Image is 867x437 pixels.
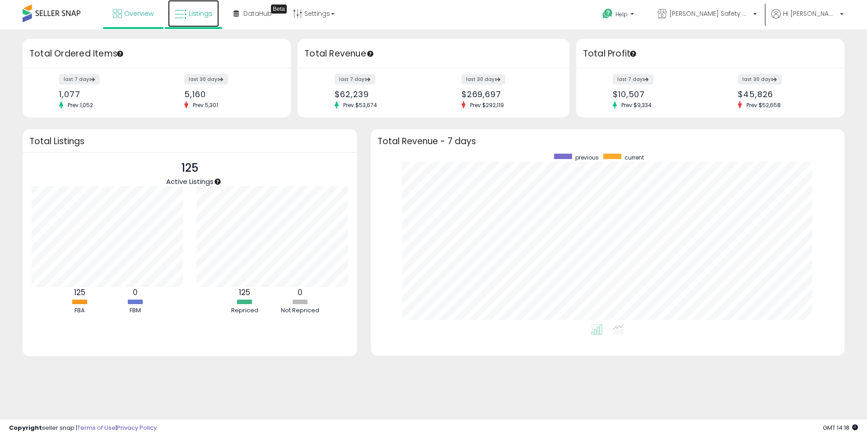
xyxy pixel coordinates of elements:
span: current [625,154,644,161]
div: Tooltip anchor [116,50,124,58]
span: Prev: 5,301 [188,101,223,109]
div: $45,826 [738,89,829,99]
label: last 30 days [461,74,505,85]
label: last 30 days [184,74,228,85]
div: 5,160 [184,89,275,99]
span: Prev: $53,674 [339,101,382,109]
h3: Total Listings [29,138,350,145]
div: Tooltip anchor [366,50,374,58]
span: Overview [124,9,154,18]
i: Get Help [602,8,613,19]
h3: Total Profit [583,47,838,60]
div: FBM [108,306,162,315]
label: last 30 days [738,74,782,85]
span: Listings [189,9,212,18]
label: last 7 days [613,74,653,85]
a: Hi [PERSON_NAME] [771,9,844,29]
div: 1,077 [59,89,150,99]
span: Prev: 1,052 [63,101,98,109]
div: Tooltip anchor [214,178,222,186]
span: DataHub [243,9,272,18]
span: Prev: $9,334 [617,101,656,109]
div: $62,239 [335,89,427,99]
h3: Total Ordered Items [29,47,284,60]
div: Tooltip anchor [629,50,637,58]
div: FBA [52,306,107,315]
label: last 7 days [59,74,100,85]
span: Active Listings [166,177,214,186]
span: [PERSON_NAME] Safety & Supply [669,9,750,18]
label: last 7 days [335,74,375,85]
b: 125 [74,287,85,298]
a: Help [595,1,643,29]
span: Prev: $52,658 [742,101,785,109]
div: Not Repriced [273,306,327,315]
div: Repriced [218,306,272,315]
span: Prev: $292,119 [466,101,508,109]
b: 125 [239,287,250,298]
span: Help [615,10,628,18]
b: 0 [298,287,303,298]
b: 0 [133,287,138,298]
div: $269,697 [461,89,554,99]
span: Hi [PERSON_NAME] [783,9,837,18]
div: Tooltip anchor [271,5,287,14]
p: 125 [166,160,214,177]
span: previous [575,154,599,161]
div: $10,507 [613,89,704,99]
h3: Total Revenue - 7 days [378,138,838,145]
h3: Total Revenue [304,47,563,60]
